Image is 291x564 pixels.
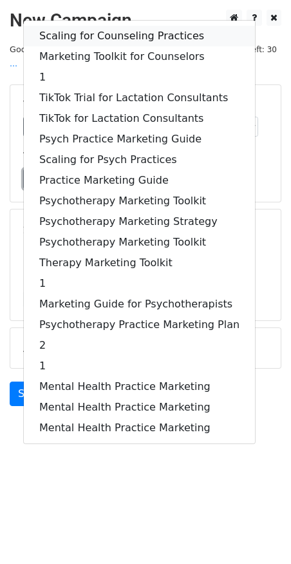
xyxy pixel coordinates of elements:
iframe: Chat Widget [227,502,291,564]
a: 1 [24,356,255,376]
a: Psychotherapy Practice Marketing Plan [24,315,255,335]
a: Psychotherapy Marketing Toolkit [24,232,255,253]
a: TikTok for Lactation Consultants [24,108,255,129]
a: Therapy Marketing Toolkit [24,253,255,273]
a: Marketing Toolkit for Counselors [24,46,255,67]
a: Scaling for Counseling Practices [24,26,255,46]
a: Psych Practice Marketing Guide [24,129,255,150]
a: 1 [24,67,255,88]
a: Mental Health Practice Marketing [24,376,255,397]
a: Psychotherapy Marketing Strategy [24,211,255,232]
a: Send [10,382,52,406]
a: Scaling for Psych Practices [24,150,255,170]
a: TikTok Trial for Lactation Consultants [24,88,255,108]
a: Mental Health Practice Marketing [24,418,255,438]
a: Psychotherapy Marketing Toolkit [24,191,255,211]
h2: New Campaign [10,10,281,32]
a: Mental Health Practice Marketing [24,397,255,418]
a: Practice Marketing Guide [24,170,255,191]
a: 1 [24,273,255,294]
small: Google Sheet: [10,44,189,69]
a: 2 [24,335,255,356]
a: Marketing Guide for Psychotherapists [24,294,255,315]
